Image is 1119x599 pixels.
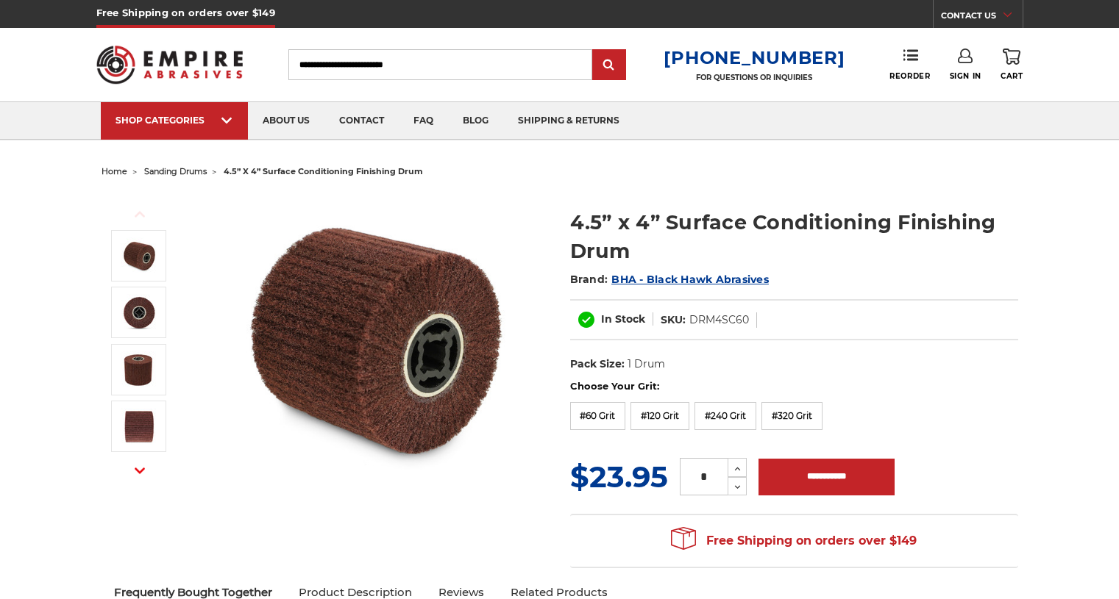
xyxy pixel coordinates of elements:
span: Cart [1001,71,1023,81]
img: 4.5 Inch Surface Conditioning Finishing Drum [121,237,157,274]
img: 4.5 Inch Surface Conditioning Finishing Drum [227,193,522,487]
a: contact [324,102,399,140]
span: Brand: [570,273,608,286]
label: Choose Your Grit: [570,379,1018,394]
span: Sign In [950,71,981,81]
p: FOR QUESTIONS OR INQUIRIES [664,73,845,82]
img: Non Woven Finishing Sanding Drum [121,351,157,388]
a: Reorder [889,49,930,80]
a: CONTACT US [941,7,1023,28]
div: SHOP CATEGORIES [116,115,233,126]
a: blog [448,102,503,140]
img: 4.5” x 4” Surface Conditioning Finishing Drum [121,408,157,445]
a: BHA - Black Hawk Abrasives [611,273,769,286]
span: 4.5” x 4” surface conditioning finishing drum [224,166,423,176]
a: home [102,166,127,176]
dd: 1 Drum [628,356,665,372]
span: Free Shipping on orders over $149 [671,526,917,556]
dt: SKU: [661,312,686,328]
h1: 4.5” x 4” Surface Conditioning Finishing Drum [570,208,1018,265]
span: Reorder [889,71,930,81]
a: sanding drums [144,166,207,176]
a: Cart [1001,49,1023,81]
dd: DRM4SC60 [689,312,749,328]
img: 4.5" x 4" Surface Conditioning Finishing Drum - 3/4 Inch Quad Key Arbor [121,294,157,331]
a: shipping & returns [503,102,634,140]
span: $23.95 [570,459,668,495]
span: In Stock [601,312,645,326]
a: about us [248,102,324,140]
input: Submit [594,51,624,80]
button: Previous [122,198,157,230]
button: Next [122,454,157,486]
a: [PHONE_NUMBER] [664,47,845,68]
dt: Pack Size: [570,356,625,372]
a: faq [399,102,448,140]
img: Empire Abrasives [96,36,244,93]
